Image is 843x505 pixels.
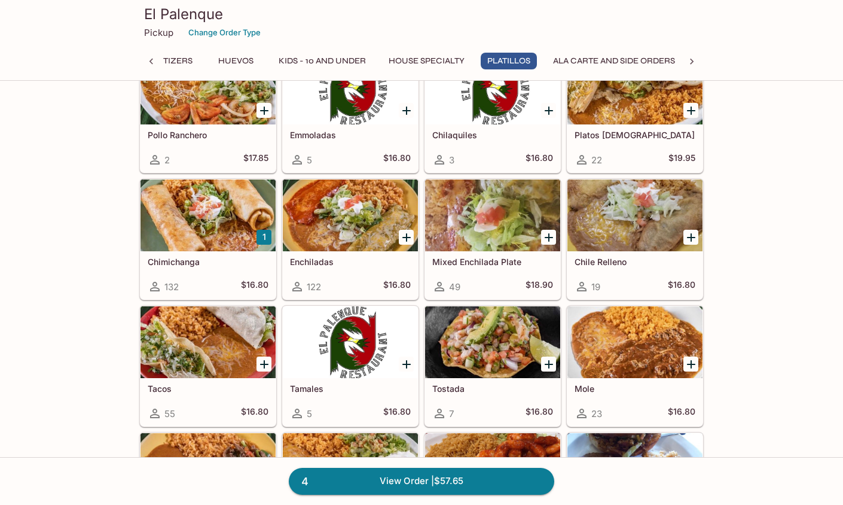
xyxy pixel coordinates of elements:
button: Add Chilaquiles [541,103,556,118]
button: Add Mole [683,357,698,372]
button: Add Tamales [399,357,414,372]
div: Enchiladas [283,180,418,251]
div: Platos Mexicanos [567,53,702,124]
h5: $19.95 [668,153,695,167]
span: 49 [449,281,460,293]
div: Emmoladas [283,53,418,124]
a: Tacos55$16.80 [140,306,276,427]
h5: $16.80 [668,406,695,421]
span: 122 [307,281,321,293]
button: Add Tostada [541,357,556,372]
span: 2 [164,154,170,166]
button: Huevos [209,53,262,69]
div: Torta [567,433,702,505]
h5: Tamales [290,384,411,394]
button: Add Mixed Enchilada Plate [541,230,556,245]
h5: $16.80 [241,279,268,294]
div: Tamales [283,306,418,378]
h5: Platos [DEMOGRAPHIC_DATA] [575,130,695,140]
button: Add Platos Mexicanos [683,103,698,118]
div: Pollo Ranchero [140,53,276,124]
button: Add Chile Relleno [683,230,698,245]
span: 4 [294,473,316,490]
div: Chilaquiles [425,53,560,124]
span: 22 [591,154,602,166]
button: Add Emmoladas [399,103,414,118]
div: Steak Alambrando [283,433,418,505]
a: Pollo Ranchero2$17.85 [140,52,276,173]
h5: Pollo Ranchero [148,130,268,140]
a: Tamales5$16.80 [282,306,419,427]
button: Ala Carte and Side Orders [546,53,682,69]
h5: $16.80 [526,153,553,167]
a: Chimichanga132$16.80 [140,179,276,300]
button: Add Chimichanga [256,230,271,245]
h5: $16.80 [383,153,411,167]
span: 132 [164,281,179,293]
span: 3 [449,154,454,166]
button: Add Tacos [256,357,271,372]
h3: El Palenque [144,5,699,23]
h5: Tacos [148,384,268,394]
a: Mixed Enchilada Plate49$18.90 [424,179,561,300]
h5: $16.80 [526,406,553,421]
span: 5 [307,408,312,419]
h5: $18.90 [526,279,553,294]
a: Platos [DEMOGRAPHIC_DATA]22$19.95 [567,52,703,173]
a: Chilaquiles3$16.80 [424,52,561,173]
a: 4View Order |$57.65 [289,468,554,494]
span: 5 [307,154,312,166]
button: Change Order Type [183,23,266,42]
span: 23 [591,408,602,419]
h5: Mole [575,384,695,394]
div: Tostada [425,306,560,378]
a: Mole23$16.80 [567,306,703,427]
h5: $16.80 [241,406,268,421]
span: 19 [591,281,600,293]
div: Mixed Enchilada Plate [425,180,560,251]
h5: Chilaquiles [432,130,553,140]
h5: Emmoladas [290,130,411,140]
button: Appetizers [135,53,199,69]
div: Chimichanga [140,180,276,251]
h5: Tostada [432,384,553,394]
h5: Chimichanga [148,257,268,267]
button: Add Pollo Ranchero [256,103,271,118]
button: Kids - 10 and Under [272,53,372,69]
h5: $17.85 [243,153,268,167]
button: Platillos [481,53,537,69]
h5: $16.80 [668,279,695,294]
button: House Specialty [382,53,471,69]
a: Emmoladas5$16.80 [282,52,419,173]
h5: $16.80 [383,406,411,421]
h5: Chile Relleno [575,257,695,267]
p: Pickup [144,27,173,38]
a: Chile Relleno19$16.80 [567,179,703,300]
div: Tacos [140,306,276,378]
div: Camarones a la Diablo [425,433,560,505]
span: 55 [164,408,175,419]
div: Chile Relleno [567,180,702,251]
h5: Mixed Enchilada Plate [432,257,553,267]
a: Enchiladas122$16.80 [282,179,419,300]
div: Mole [567,306,702,378]
h5: Enchiladas [290,257,411,267]
span: 7 [449,408,454,419]
a: Tostada7$16.80 [424,306,561,427]
div: Steak Picado [140,433,276,505]
h5: $16.80 [383,279,411,294]
button: Add Enchiladas [399,230,414,245]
